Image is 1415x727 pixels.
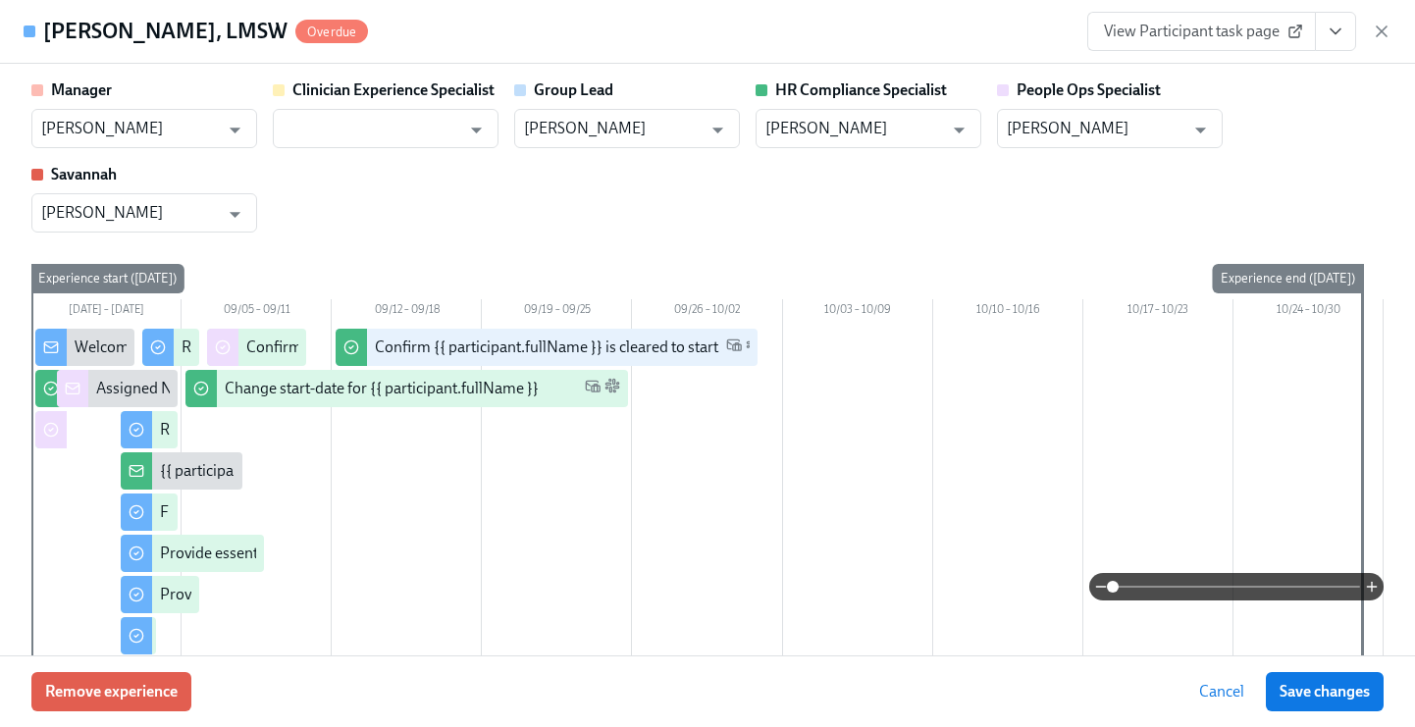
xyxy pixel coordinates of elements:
button: Open [703,115,733,145]
div: Confirm {{ participant.fullName }} is cleared to start [375,337,718,358]
div: 09/26 – 10/02 [632,299,782,325]
strong: People Ops Specialist [1017,80,1161,99]
button: Open [461,115,492,145]
span: Slack [604,378,620,400]
button: Open [944,115,974,145]
span: Overdue [295,25,368,39]
div: 09/05 – 09/11 [182,299,332,325]
a: View Participant task page [1087,12,1316,51]
div: 10/10 – 10/16 [933,299,1083,325]
strong: Group Lead [534,80,613,99]
button: Open [220,199,250,230]
button: Open [220,115,250,145]
span: Cancel [1199,682,1244,701]
div: 10/24 – 10/30 [1233,299,1384,325]
button: Open [1185,115,1216,145]
button: Save changes [1266,672,1384,711]
div: Assigned New Hire [96,378,225,399]
div: 09/19 – 09/25 [482,299,632,325]
div: Fill out the onboarding form [160,501,349,523]
div: 10/03 – 10/09 [783,299,933,325]
div: [DATE] – [DATE] [31,299,182,325]
div: 09/12 – 09/18 [332,299,482,325]
div: Welcome from the Charlie Health Compliance Team 👋 [75,337,444,358]
div: Register on the [US_STATE] [MEDICAL_DATA] website [160,419,522,441]
div: Confirm cleared by People Ops [246,337,453,358]
strong: Clinician Experience Specialist [292,80,495,99]
div: Experience end ([DATE]) [1213,264,1363,293]
span: Remove experience [45,682,178,701]
div: Change start-date for {{ participant.fullName }} [225,378,539,399]
strong: HR Compliance Specialist [775,80,947,99]
span: Slack [746,337,761,359]
div: {{ participant.fullName }} has filled out the onboarding form [160,460,560,482]
span: Save changes [1280,682,1370,701]
button: Cancel [1185,672,1258,711]
div: 10/17 – 10/23 [1083,299,1233,325]
strong: Manager [51,80,112,99]
h4: [PERSON_NAME], LMSW [43,17,288,46]
strong: Savannah [51,165,117,183]
span: Work Email [585,378,601,400]
span: Work Email [726,337,742,359]
button: Remove experience [31,672,191,711]
span: View Participant task page [1104,22,1299,41]
div: Experience start ([DATE]) [30,264,184,293]
button: View task page [1315,12,1356,51]
div: Provide essential professional documentation [160,543,466,564]
div: Request your equipment [182,337,346,358]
